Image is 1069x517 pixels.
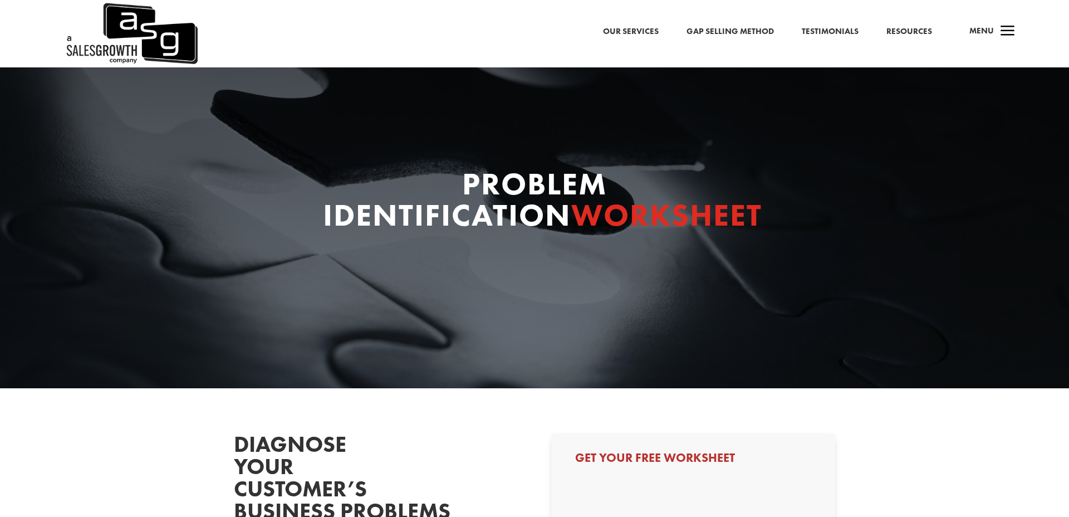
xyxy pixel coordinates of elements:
[997,21,1019,43] span: a
[323,168,746,236] h1: Problem Identification
[603,25,659,39] a: Our Services
[969,25,994,36] span: Menu
[571,195,762,235] span: Worksheet
[802,25,859,39] a: Testimonials
[686,25,774,39] a: Gap Selling Method
[886,25,932,39] a: Resources
[575,452,811,470] h3: Get Your Free Worksheet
